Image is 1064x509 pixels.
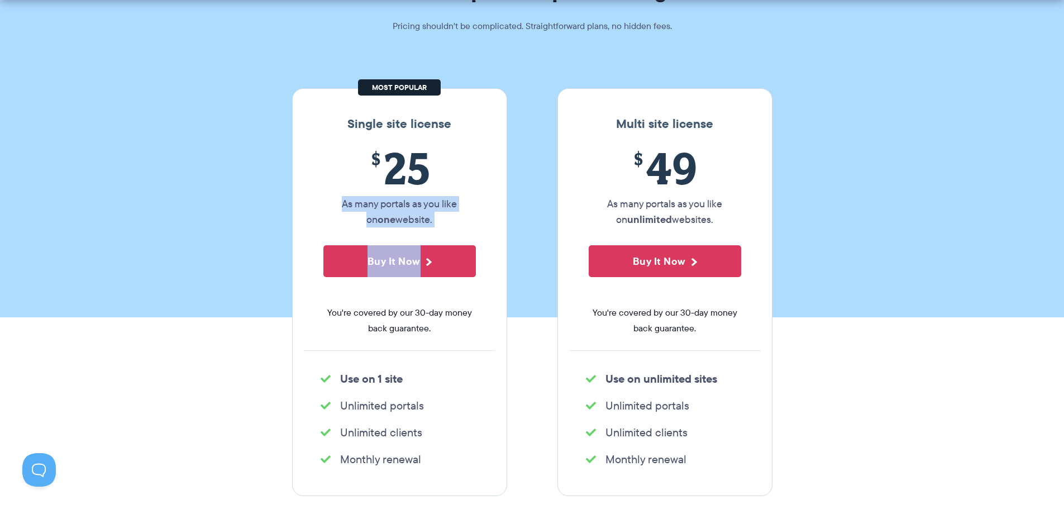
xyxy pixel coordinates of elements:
[323,142,476,193] span: 25
[323,245,476,277] button: Buy It Now
[589,305,741,336] span: You're covered by our 30-day money back guarantee.
[365,18,700,34] p: Pricing shouldn't be complicated. Straightforward plans, no hidden fees.
[321,451,479,467] li: Monthly renewal
[589,196,741,227] p: As many portals as you like on websites.
[378,212,395,227] strong: one
[321,425,479,440] li: Unlimited clients
[323,305,476,336] span: You're covered by our 30-day money back guarantee.
[627,212,672,227] strong: unlimited
[586,425,744,440] li: Unlimited clients
[22,453,56,487] iframe: Toggle Customer Support
[589,142,741,193] span: 49
[340,370,403,387] strong: Use on 1 site
[569,117,761,131] h3: Multi site license
[586,398,744,413] li: Unlimited portals
[323,196,476,227] p: As many portals as you like on website.
[321,398,479,413] li: Unlimited portals
[586,451,744,467] li: Monthly renewal
[304,117,495,131] h3: Single site license
[589,245,741,277] button: Buy It Now
[605,370,717,387] strong: Use on unlimited sites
